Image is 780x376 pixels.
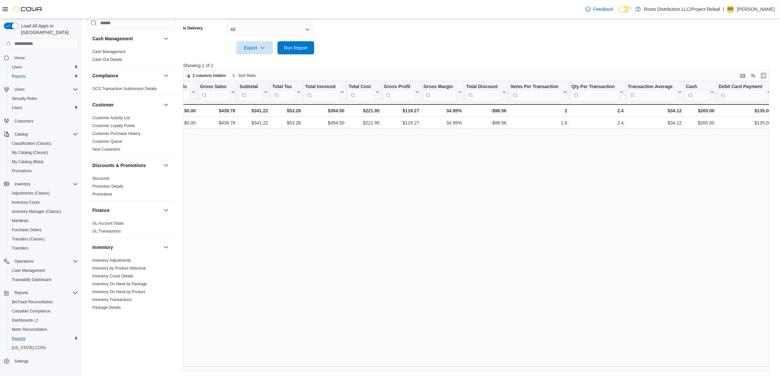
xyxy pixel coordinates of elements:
h3: Compliance [92,72,118,79]
span: Catalog [12,130,78,138]
button: Promotions [7,166,81,176]
span: Export [240,41,269,54]
span: Customer Activity List [92,115,130,121]
div: $439.78 [200,107,235,115]
div: $265.00 [686,107,714,115]
button: Catalog [1,130,81,139]
span: Canadian Compliance [12,309,50,314]
p: Roots Distribution LLC/Project Releaf [644,5,720,13]
button: Gross Sales [200,84,235,101]
span: Promotions [9,167,78,175]
div: Gross Margin [423,84,456,101]
a: OCS Transaction Submission Details [92,86,157,91]
span: Classification (Classic) [12,141,51,146]
div: -$98.56 [466,107,506,115]
span: Transfers [9,244,78,252]
button: Gross Profit [384,84,419,101]
button: Total Tax [272,84,301,101]
button: Cash Management [162,35,170,43]
div: $394.50 [305,119,344,127]
button: Canadian Compliance [7,307,81,316]
span: Sort fields [238,73,256,78]
div: Finance [87,219,175,238]
a: Traceabilty Dashboard [9,276,54,284]
span: 2 columns hidden [193,73,226,78]
button: Qty Per Transaction [571,84,623,101]
p: | [723,5,724,13]
div: Gross Sales [200,84,230,101]
span: Settings [12,357,78,365]
a: Dashboards [9,316,41,324]
button: BioTrack Reconciliation [7,297,81,307]
span: Purchase Orders [9,226,78,234]
button: Finance [162,206,170,214]
div: Customer [87,114,175,156]
a: Customer Activity List [92,116,130,120]
a: Manifests [9,217,31,225]
span: Inventory Manager (Classic) [12,209,61,214]
button: Cash [686,84,714,101]
a: Purchase Orders [9,226,44,234]
button: Compliance [162,72,170,80]
label: Is Delivery [183,26,203,31]
span: Inventory [14,181,30,187]
span: BioTrack Reconciliation [12,299,53,305]
a: Security Roles [9,95,40,103]
span: Adjustments (Classic) [12,191,50,196]
div: $439.78 [200,119,235,127]
span: Users [9,63,78,71]
span: Inventory On Hand by Package [92,281,147,287]
span: BioTrack Reconciliation [9,298,78,306]
span: Discounts [92,176,110,181]
div: $119.27 [384,107,419,115]
div: $221.95 [349,119,379,127]
button: Inventory [12,180,33,188]
a: Feedback [583,3,616,16]
button: Inventory [162,243,170,251]
button: Enter fullscreen [760,72,768,80]
div: $119.27 [384,119,419,127]
span: Reports [12,74,26,79]
button: Discounts & Promotions [162,161,170,169]
div: 34.95% [424,119,462,127]
div: Compliance [87,85,175,95]
div: Total Tax [272,84,295,101]
button: Manifests [7,216,81,225]
div: 2.4 [571,107,623,115]
button: Users [7,63,81,72]
span: Inventory Manager (Classic) [9,208,78,216]
div: Qty Per Transaction [571,84,618,90]
button: Transaction Average [628,84,682,101]
span: Users [12,85,78,93]
span: GL Transactions [92,229,121,234]
button: Inventory [1,179,81,189]
div: Total Tax [272,84,295,90]
div: 34.95% [423,107,462,115]
button: [US_STATE] CCRS [7,343,81,352]
button: Inventory [92,244,161,251]
span: Inventory [12,180,78,188]
div: Cash Management [87,48,175,66]
span: Cash Out Details [92,57,122,62]
a: GL Account Totals [92,221,124,226]
div: Gift Card Sales [164,84,190,101]
span: Home [12,53,78,62]
a: Classification (Classic) [9,140,54,147]
button: Items Per Transaction [511,84,567,101]
div: Qty Per Transaction [571,84,618,101]
a: Inventory Count [9,198,42,206]
a: My Catalog (Beta) [9,158,46,166]
div: Total Discount [466,84,501,90]
span: My Catalog (Classic) [9,149,78,157]
div: 1.8 [511,119,567,127]
span: Inventory by Product Historical [92,266,146,271]
div: Subtotal [239,84,263,90]
span: Inventory Count [12,200,40,205]
a: Users [9,63,25,71]
button: Total Discount [466,84,506,101]
a: BioTrack Reconciliation [9,298,55,306]
div: $341.22 [239,119,268,127]
span: Dashboards [12,318,38,323]
div: 2 [511,107,567,115]
a: Dashboards [7,316,81,325]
